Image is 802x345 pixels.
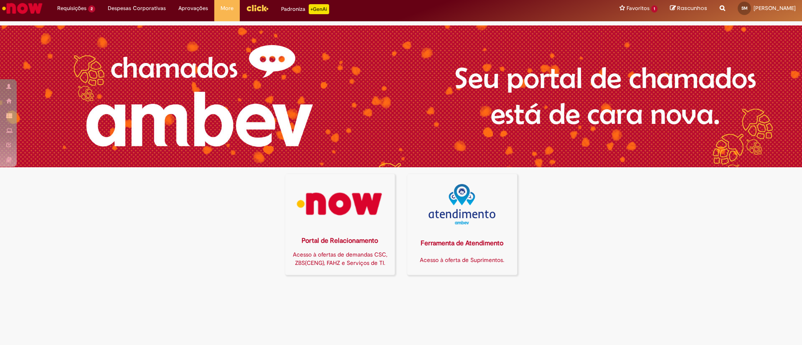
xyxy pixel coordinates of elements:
span: Favoritos [627,4,650,13]
a: Rascunhos [670,5,707,13]
a: Ferramenta de Atendimento Acesso à oferta de Suprimentos. [407,174,517,275]
span: More [221,4,233,13]
div: Ferramenta de Atendimento [412,239,512,248]
span: Requisições [57,4,86,13]
img: logo_atentdimento.png [429,184,495,224]
span: Rascunhos [677,4,707,12]
img: click_logo_yellow_360x200.png [246,2,269,14]
div: Padroniza [281,4,329,14]
span: [PERSON_NAME] [754,5,796,12]
div: Acesso à oferta de Suprimentos. [412,256,512,264]
p: +GenAi [309,4,329,14]
span: Aprovações [178,4,208,13]
span: Despesas Corporativas [108,4,166,13]
a: Portal de Relacionamento Acesso à ofertas de demandas CSC, ZBS(CENG), FAHZ e Serviços de TI. [285,174,395,275]
div: Portal de Relacionamento [290,236,390,246]
span: SM [741,5,748,11]
div: Acesso à ofertas de demandas CSC, ZBS(CENG), FAHZ e Serviços de TI. [290,250,390,267]
span: 1 [651,5,657,13]
span: 2 [88,5,95,13]
img: logo_now.png [290,184,389,224]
